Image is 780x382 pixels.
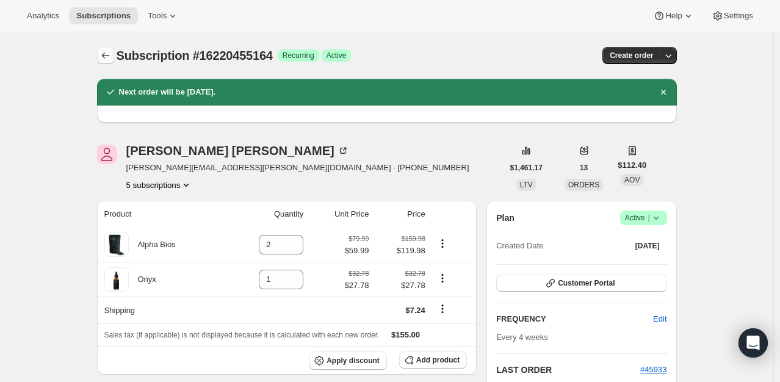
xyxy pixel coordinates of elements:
span: $155.00 [391,330,420,339]
button: #45933 [640,364,666,376]
h2: Plan [496,212,515,224]
th: Unit Price [307,201,372,228]
h2: Next order will be [DATE]. [119,86,216,98]
button: Subscriptions [69,7,138,24]
span: 13 [580,163,588,173]
span: Created Date [496,240,543,252]
span: Recurring [283,51,314,60]
small: $32.78 [405,270,425,277]
th: Shipping [97,297,226,323]
span: $59.99 [345,245,369,257]
h2: LAST ORDER [496,364,640,376]
button: Product actions [126,179,193,191]
span: Joetta Goettsch [97,145,117,164]
div: Onyx [129,273,156,286]
span: $27.78 [376,279,425,292]
span: Active [327,51,347,60]
th: Product [97,201,226,228]
button: Edit [646,309,674,329]
div: [PERSON_NAME] [PERSON_NAME] [126,145,349,157]
span: $119.98 [376,245,425,257]
th: Quantity [226,201,307,228]
span: Edit [653,313,666,325]
span: [DATE] [635,241,660,251]
button: Create order [602,47,660,64]
span: Help [665,11,682,21]
button: $1,461.17 [503,159,550,176]
span: Analytics [27,11,59,21]
button: Subscriptions [97,47,114,64]
small: $32.78 [348,270,369,277]
span: Customer Portal [558,278,615,288]
button: Settings [704,7,760,24]
button: 13 [572,159,595,176]
span: AOV [624,176,640,184]
button: Customer Portal [496,275,666,292]
span: Every 4 weeks [496,333,548,342]
span: Tools [148,11,167,21]
button: Dismiss notification [655,84,672,101]
button: Product actions [433,272,452,285]
span: | [648,213,649,223]
span: Subscriptions [76,11,131,21]
span: $27.78 [345,279,369,292]
span: LTV [520,181,533,189]
button: Apply discount [309,351,387,370]
span: Apply discount [327,356,380,366]
div: Alpha Bios [129,239,176,251]
span: Settings [724,11,753,21]
button: Add product [399,351,467,369]
span: [PERSON_NAME][EMAIL_ADDRESS][PERSON_NAME][DOMAIN_NAME] · [PHONE_NUMBER] [126,162,469,174]
span: Sales tax (if applicable) is not displayed because it is calculated with each new order. [104,331,380,339]
button: Shipping actions [433,302,452,315]
button: Analytics [20,7,67,24]
button: Tools [140,7,186,24]
small: $79.99 [348,235,369,242]
h2: FREQUENCY [496,313,653,325]
div: Open Intercom Messenger [738,328,768,358]
th: Price [372,201,428,228]
span: $1,461.17 [510,163,543,173]
span: Add product [416,355,460,365]
span: ORDERS [568,181,599,189]
span: $7.24 [405,306,425,315]
button: [DATE] [628,237,667,254]
span: Subscription #16220455164 [117,49,273,62]
small: $159.98 [402,235,425,242]
a: #45933 [640,365,666,374]
button: Help [646,7,701,24]
span: Create order [610,51,653,60]
span: Active [625,212,662,224]
span: $112.40 [618,159,646,171]
button: Product actions [433,237,452,250]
